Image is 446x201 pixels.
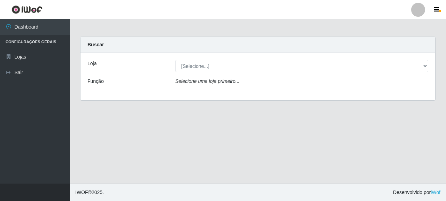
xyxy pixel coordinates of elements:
label: Função [87,78,104,85]
span: Desenvolvido por [393,189,440,196]
span: IWOF [75,190,88,195]
label: Loja [87,60,97,67]
a: iWof [431,190,440,195]
img: CoreUI Logo [11,5,43,14]
strong: Buscar [87,42,104,47]
i: Selecione uma loja primeiro... [175,78,239,84]
span: © 2025 . [75,189,104,196]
